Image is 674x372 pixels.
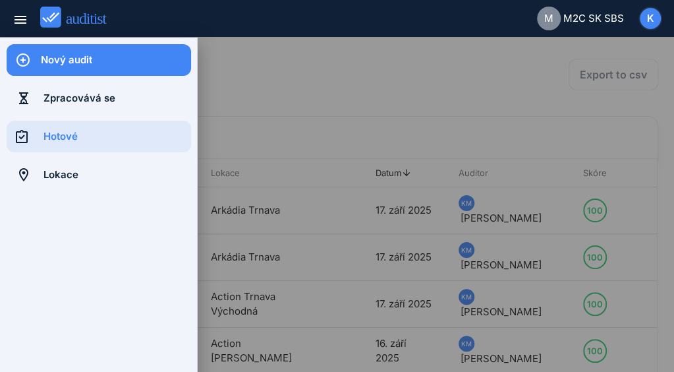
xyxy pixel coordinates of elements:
i: menu [13,12,28,28]
a: Lokace [7,159,191,191]
div: Nový audit [41,53,191,67]
img: auditist_logo_new.svg [40,7,119,28]
div: Lokace [43,168,191,182]
a: Zpracovává se [7,82,191,114]
a: Hotové [7,121,191,152]
button: K [638,7,662,30]
span: M2C SK SBS [563,11,624,26]
div: Zpracovává se [43,91,191,106]
div: Hotové [43,129,191,144]
span: M [544,11,553,26]
span: K [647,11,654,26]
